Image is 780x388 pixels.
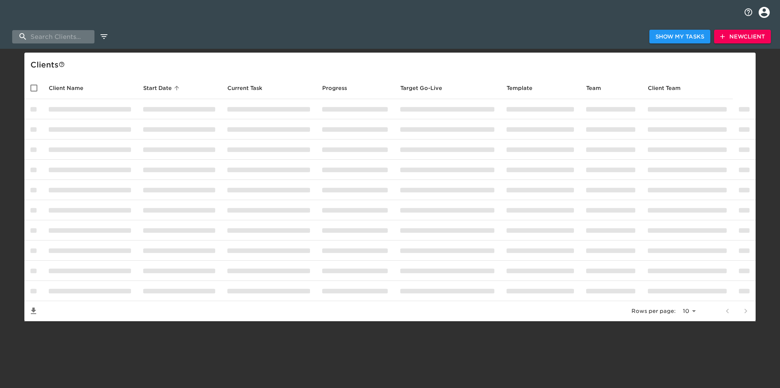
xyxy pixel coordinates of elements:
button: Show My Tasks [649,30,710,44]
input: search [12,30,94,43]
span: Progress [322,83,357,93]
table: enhanced table [24,77,756,321]
div: Client s [30,59,753,71]
p: Rows per page: [631,307,676,315]
span: Current Task [227,83,272,93]
span: Team [586,83,611,93]
span: Show My Tasks [655,32,704,42]
span: New Client [720,32,765,42]
span: Template [507,83,542,93]
span: Calculated based on the start date and the duration of all Tasks contained in this Hub. [400,83,442,93]
select: rows per page [679,306,698,317]
button: profile [753,1,775,24]
button: edit [97,30,110,43]
span: This is the next Task in this Hub that should be completed [227,83,262,93]
span: Client Name [49,83,93,93]
span: Start Date [143,83,182,93]
button: Save List [24,302,43,320]
button: NewClient [714,30,771,44]
span: Client Team [648,83,690,93]
svg: This is a list of all of your clients and clients shared with you [59,61,65,67]
button: notifications [739,3,758,21]
span: Target Go-Live [400,83,452,93]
